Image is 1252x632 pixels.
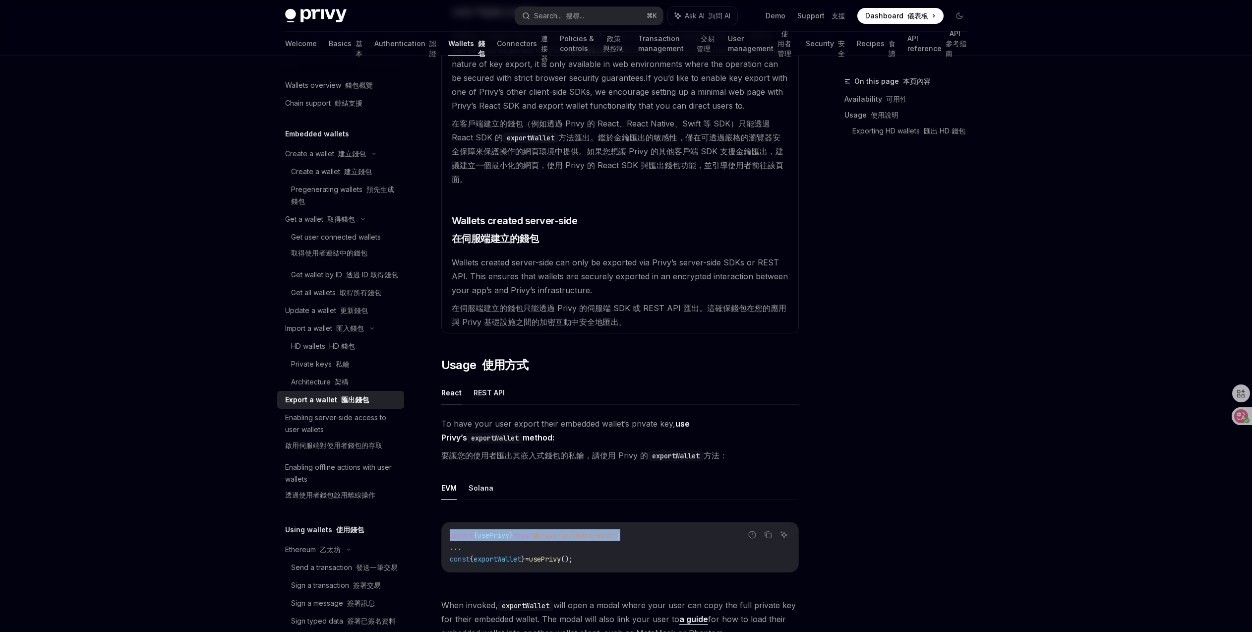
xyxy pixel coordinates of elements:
font: 取得所有錢包 [340,288,381,297]
font: 詢問 AI [709,11,730,20]
a: Support 支援 [797,11,845,21]
a: Sign typed data 簽署已簽名資料 [277,612,404,630]
a: Get wallet by ID 透過 ID 取得錢包 [277,266,404,284]
button: Toggle dark mode [952,8,967,24]
a: API reference API 參考指南 [907,32,967,56]
code: exportWallet [467,433,523,443]
a: Exporting HD wallets 匯出 HD 錢包 [852,123,975,139]
span: If you’d like to enable key export with one of Privy’s other client-side SDKs, we encourage setti... [452,73,787,111]
a: Basics 基本 [329,32,362,56]
code: exportWallet [503,132,558,143]
font: 取得使用者連結中的錢包 [291,249,367,257]
div: HD wallets [291,340,355,352]
a: Update a wallet 更新錢包 [277,302,404,319]
font: 匯出 HD 錢包 [924,126,965,135]
font: 錢包概覽 [345,81,373,89]
code: exportWallet [498,600,553,611]
div: Send a transaction [291,562,398,573]
span: Ask AI [685,11,730,21]
span: ⌘ K [647,12,657,20]
a: Chain support 鏈結支援 [277,94,404,112]
a: HD wallets HD 錢包 [277,337,404,355]
font: 架構 [335,378,349,386]
div: Import a wallet [285,322,364,334]
div: Update a wallet [285,305,368,316]
a: Dashboard 儀表板 [857,8,944,24]
font: 基本 [356,39,362,58]
font: 簽署訊息 [347,599,375,607]
font: 使用說明 [871,111,898,119]
a: Export a wallet 匯出錢包 [277,391,404,409]
a: User management 使用者管理 [728,32,794,56]
font: 透過 ID 取得錢包 [346,270,398,279]
a: Welcome [285,32,317,56]
button: Report incorrect code [746,528,759,541]
font: HD 錢包 [329,342,355,350]
a: Demo [766,11,785,21]
div: Architecture [291,376,349,388]
a: a guide [679,614,708,625]
a: Security 安全 [806,32,845,56]
div: Enabling offline actions with user wallets [285,461,398,505]
div: Ethereum [285,544,341,556]
font: 認證 [429,39,436,58]
span: } [509,531,513,540]
span: Dashboard [865,11,928,21]
button: Solana [469,476,493,500]
a: Pregenerating wallets 預先生成錢包 [277,181,404,210]
a: Wallets 錢包 [448,32,485,56]
span: Usage [441,357,528,373]
font: 發送一筆交易 [356,563,398,571]
div: Enabling server-side access to user wallets [285,412,398,455]
div: Get user connected wallets [291,231,381,263]
button: EVM [441,476,457,500]
span: = [525,555,529,564]
span: ... [450,543,462,552]
a: Enabling offline actions with user wallets透過使用者錢包啟用離線操作 [277,458,404,508]
button: Search... 搜尋...⌘K [515,7,663,25]
font: 使用者管理 [777,29,791,58]
font: 在伺服端建立的錢包 [452,233,539,245]
div: Create a wallet [291,166,372,178]
div: Create a wallet [285,148,366,160]
div: Wallets overview [285,79,373,91]
span: { [474,531,477,540]
div: Sign a transaction [291,579,381,591]
font: 交易管理 [697,34,715,53]
font: 簽署交易 [353,581,381,589]
font: 建立錢包 [338,149,366,158]
div: Sign a message [291,597,375,609]
span: import [450,531,474,540]
div: Chain support [285,97,362,109]
button: React [441,381,462,404]
div: Get a wallet [285,213,355,225]
a: Get user connected wallets取得使用者連結中的錢包 [277,228,404,266]
a: Wallets overview 錢包概覽 [277,76,404,94]
a: Policies & controls 政策與控制 [560,32,627,56]
font: 使用方式 [482,358,529,372]
a: Enabling server-side access to user wallets啟用伺服端對使用者錢包的存取 [277,409,404,458]
font: 鏈結支援 [335,99,362,107]
font: 支援 [832,11,845,20]
a: Transaction management 交易管理 [638,32,716,56]
font: 簽署已簽名資料 [347,617,396,625]
span: const [450,555,470,564]
font: 乙太坊 [320,545,341,554]
img: dark logo [285,9,347,23]
span: (); [561,555,573,564]
span: exportWallet [474,555,521,564]
span: ; [616,531,620,540]
div: Sign typed data [291,615,396,627]
span: '@privy-io/react-auth' [529,531,616,540]
button: Ask AI 詢問 AI [668,7,737,25]
font: 搜尋... [566,11,584,20]
font: 連接器 [541,34,548,63]
span: To have your user export their embedded wallet’s private key, [441,417,799,466]
font: 食譜 [889,39,895,58]
font: 使用錢包 [336,525,364,534]
span: } [521,555,525,564]
a: Private keys 私鑰 [277,355,404,373]
font: 私鑰 [336,360,350,368]
font: 建立錢包 [344,167,372,176]
font: 可用性 [886,95,907,103]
